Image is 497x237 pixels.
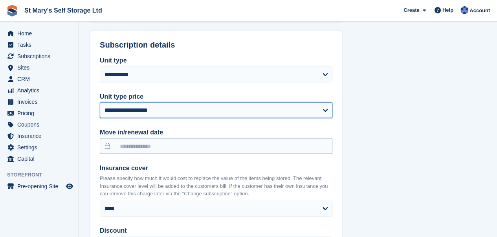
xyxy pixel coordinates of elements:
[4,108,74,119] a: menu
[4,181,74,192] a: menu
[100,128,332,137] label: Move in/renewal date
[460,6,468,14] img: Matthew Keenan
[4,96,74,107] a: menu
[17,73,64,85] span: CRM
[17,119,64,130] span: Coupons
[4,73,74,85] a: menu
[17,51,64,62] span: Subscriptions
[6,5,18,17] img: stora-icon-8386f47178a22dfd0bd8f6a31ec36ba5ce8667c1dd55bd0f319d3a0aa187defe.svg
[4,51,74,62] a: menu
[100,226,332,235] label: Discount
[442,6,453,14] span: Help
[4,153,74,164] a: menu
[17,39,64,50] span: Tasks
[4,62,74,73] a: menu
[17,142,64,153] span: Settings
[17,96,64,107] span: Invoices
[17,181,64,192] span: Pre-opening Site
[403,6,419,14] span: Create
[100,40,332,50] h2: Subscription details
[4,39,74,50] a: menu
[100,164,332,173] label: Insurance cover
[100,175,332,198] p: Please specify how much it would cost to replace the value of the items being stored. The relevan...
[469,7,490,15] span: Account
[17,130,64,141] span: Insurance
[17,153,64,164] span: Capital
[4,130,74,141] a: menu
[100,92,332,101] label: Unit type price
[17,108,64,119] span: Pricing
[17,62,64,73] span: Sites
[17,85,64,96] span: Analytics
[4,28,74,39] a: menu
[17,28,64,39] span: Home
[100,56,332,65] label: Unit type
[65,182,74,191] a: Preview store
[7,171,78,179] span: Storefront
[4,142,74,153] a: menu
[4,119,74,130] a: menu
[21,4,105,17] a: St Mary's Self Storage Ltd
[4,85,74,96] a: menu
